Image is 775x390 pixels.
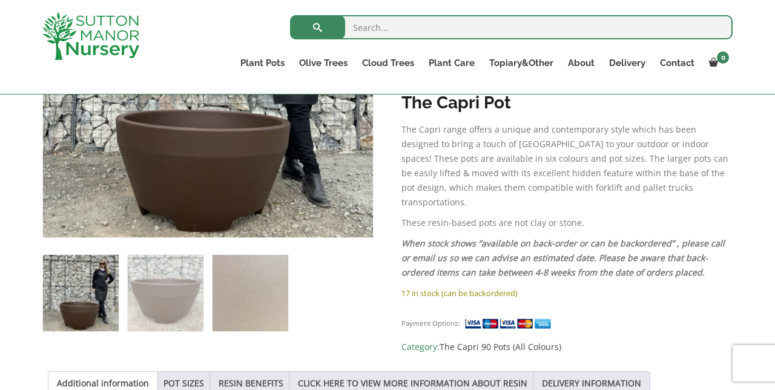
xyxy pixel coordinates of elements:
[401,237,725,278] em: When stock shows “available on back-order or can be backordered” , please call or email us so we ...
[717,51,729,64] span: 0
[421,55,482,71] a: Plant Care
[401,319,460,328] small: Payment Options:
[401,93,511,113] strong: The Capri Pot
[292,55,355,71] a: Olive Trees
[401,216,733,230] p: These resin-based pots are not clay or stone.
[213,255,288,331] img: The Capri Pot 90 Colour Mocha - Image 3
[233,55,292,71] a: Plant Pots
[42,12,139,60] img: logo
[43,255,119,331] img: The Capri Pot 90 Colour Mocha
[355,55,421,71] a: Cloud Trees
[482,55,561,71] a: Topiary&Other
[401,340,733,354] span: Category:
[464,317,555,330] img: payment supported
[702,55,733,71] a: 0
[440,341,561,352] a: The Capri 90 Pots (All Colours)
[653,55,702,71] a: Contact
[290,15,733,39] input: Search...
[401,122,733,210] p: The Capri range offers a unique and contemporary style which has been designed to bring a touch o...
[602,55,653,71] a: Delivery
[401,286,733,300] p: 17 in stock (can be backordered)
[128,255,203,331] img: The Capri Pot 90 Colour Mocha - Image 2
[561,55,602,71] a: About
